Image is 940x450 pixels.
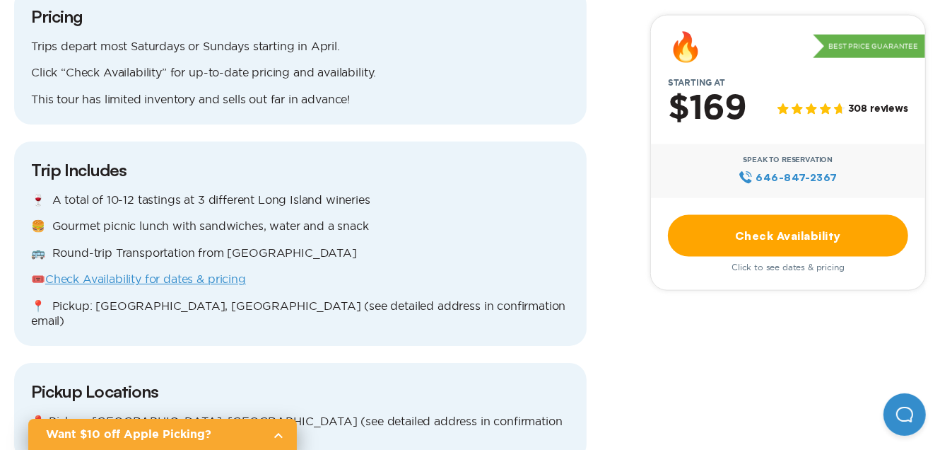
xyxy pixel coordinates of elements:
[31,219,570,234] p: 🍔 Gourmet picnic lunch with sandwiches, water and a snack
[668,90,746,127] h2: $169
[31,39,570,54] p: Trips depart most Saturdays or Sundays starting in April.
[756,169,838,185] span: 646‍-847‍-2367
[28,419,297,450] a: Want $10 off Apple Picking?
[744,155,833,163] span: Speak to Reservation
[31,299,570,329] p: 📍 Pickup: [GEOGRAPHIC_DATA], [GEOGRAPHIC_DATA] (see detailed address in confirmation email)
[883,393,926,436] iframe: Help Scout Beacon - Open
[31,158,570,181] h3: Trip Includes
[813,34,925,58] p: Best Price Guarantee
[739,169,837,185] a: 646‍-847‍-2367
[46,426,262,443] h2: Want $10 off Apple Picking?
[31,380,570,403] h3: Pickup Locations
[31,272,570,287] p: 🎟️
[31,92,570,108] p: This tour has limited inventory and sells out far in advance!
[668,32,703,60] div: 🔥
[45,272,246,285] a: Check Availability for dates & pricing
[31,5,570,28] h3: Pricing
[31,192,570,208] p: 🍷 A total of 10-12 tastings at 3 different Long Island wineries
[668,214,908,256] a: Check Availability
[31,414,570,444] p: 📍 Pickup: [GEOGRAPHIC_DATA], [GEOGRAPHIC_DATA] (see detailed address in confirmation email)
[31,246,570,261] p: 🚌 Round-trip Transportation from [GEOGRAPHIC_DATA]
[848,103,908,115] span: 308 reviews
[651,77,742,87] span: Starting at
[732,262,845,272] span: Click to see dates & pricing
[31,65,570,81] p: Click “Check Availability” for up-to-date pricing and availability.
